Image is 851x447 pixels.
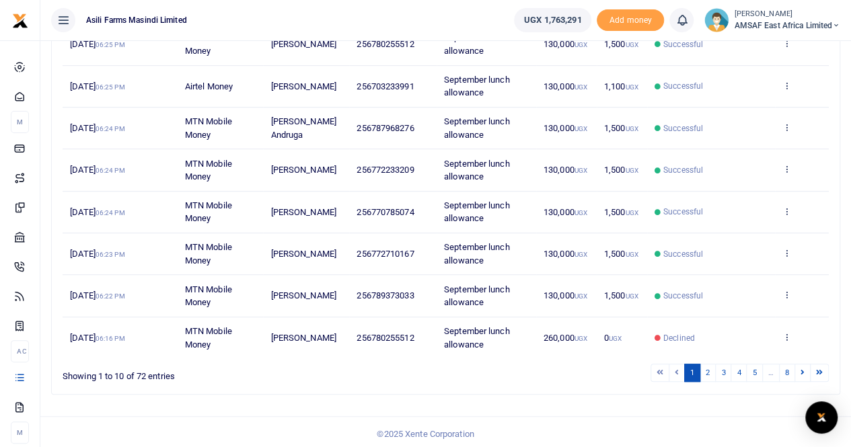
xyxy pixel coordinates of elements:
a: Add money [597,14,664,24]
small: [PERSON_NAME] [734,9,840,20]
span: 1,500 [604,165,638,175]
img: profile-user [704,8,729,32]
small: UGX [575,209,587,216]
span: September lunch allowance [444,326,510,350]
small: UGX [625,41,638,48]
small: 06:22 PM [96,292,125,300]
a: 4 [731,364,747,382]
span: September lunch allowance [444,75,510,98]
span: 256780255512 [357,39,414,49]
span: 256772233209 [357,165,414,175]
div: Showing 1 to 10 of 72 entries [63,362,377,383]
span: September lunch allowance [444,284,510,308]
span: [PERSON_NAME] [270,39,336,49]
span: 256787968276 [357,123,414,133]
li: Wallet ballance [509,8,597,32]
small: UGX [625,125,638,132]
span: 256703233991 [357,81,414,91]
span: September lunch allowance [444,242,510,266]
span: 1,500 [604,123,638,133]
li: Toup your wallet [597,9,664,32]
span: [PERSON_NAME] [270,165,336,175]
small: UGX [625,251,638,258]
span: MTN Mobile Money [185,242,232,266]
span: AMSAF East Africa Limited [734,19,840,32]
span: 130,000 [544,123,587,133]
span: 130,000 [544,39,587,49]
span: Successful [663,80,703,92]
span: MTN Mobile Money [185,159,232,182]
span: [PERSON_NAME] Andruga [270,116,336,140]
img: logo-small [12,13,28,29]
span: Airtel Money [185,81,233,91]
small: UGX [575,335,587,342]
span: MTN Mobile Money [185,116,232,140]
a: profile-user [PERSON_NAME] AMSAF East Africa Limited [704,8,840,32]
span: 260,000 [544,333,587,343]
span: 1,500 [604,207,638,217]
small: UGX [625,167,638,174]
span: [PERSON_NAME] [270,207,336,217]
span: [DATE] [70,207,124,217]
span: Successful [663,122,703,134]
small: UGX [609,335,622,342]
span: 256780255512 [357,333,414,343]
span: 1,500 [604,249,638,259]
a: 2 [700,364,716,382]
li: Ac [11,340,29,362]
a: 3 [715,364,731,382]
span: September lunch allowance [444,32,510,56]
small: UGX [575,125,587,132]
small: UGX [575,83,587,91]
div: Open Intercom Messenger [805,401,838,434]
a: 8 [779,364,795,382]
small: UGX [575,167,587,174]
span: [DATE] [70,81,124,91]
small: 06:24 PM [96,167,125,174]
span: [DATE] [70,333,124,343]
span: 130,000 [544,249,587,259]
span: Add money [597,9,664,32]
small: 06:16 PM [96,335,125,342]
small: UGX [575,292,587,300]
span: [DATE] [70,249,124,259]
span: MTN Mobile Money [185,284,232,308]
span: Asili Farms Masindi Limited [81,14,192,26]
a: UGX 1,763,291 [514,8,591,32]
span: 1,500 [604,39,638,49]
a: 5 [746,364,762,382]
span: September lunch allowance [444,200,510,224]
span: 256770785074 [357,207,414,217]
span: [DATE] [70,123,124,133]
a: 1 [684,364,700,382]
small: UGX [625,209,638,216]
span: Successful [663,38,703,50]
small: 06:25 PM [96,83,125,91]
small: UGX [625,83,638,91]
a: logo-small logo-large logo-large [12,15,28,25]
span: MTN Mobile Money [185,326,232,350]
small: UGX [625,292,638,300]
span: 0 [604,333,622,343]
span: [PERSON_NAME] [270,333,336,343]
span: MTN Mobile Money [185,32,232,56]
span: [DATE] [70,165,124,175]
span: 130,000 [544,165,587,175]
small: 06:25 PM [96,41,125,48]
span: 130,000 [544,207,587,217]
span: [PERSON_NAME] [270,81,336,91]
span: September lunch allowance [444,159,510,182]
small: 06:24 PM [96,209,125,216]
small: 06:23 PM [96,251,125,258]
span: [PERSON_NAME] [270,290,336,300]
span: 130,000 [544,290,587,300]
span: [DATE] [70,39,124,49]
span: Successful [663,248,703,260]
span: 130,000 [544,81,587,91]
small: UGX [575,251,587,258]
span: Declined [663,332,695,344]
span: September lunch allowance [444,116,510,140]
li: M [11,421,29,444]
span: UGX 1,763,291 [524,13,581,27]
span: 1,100 [604,81,638,91]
